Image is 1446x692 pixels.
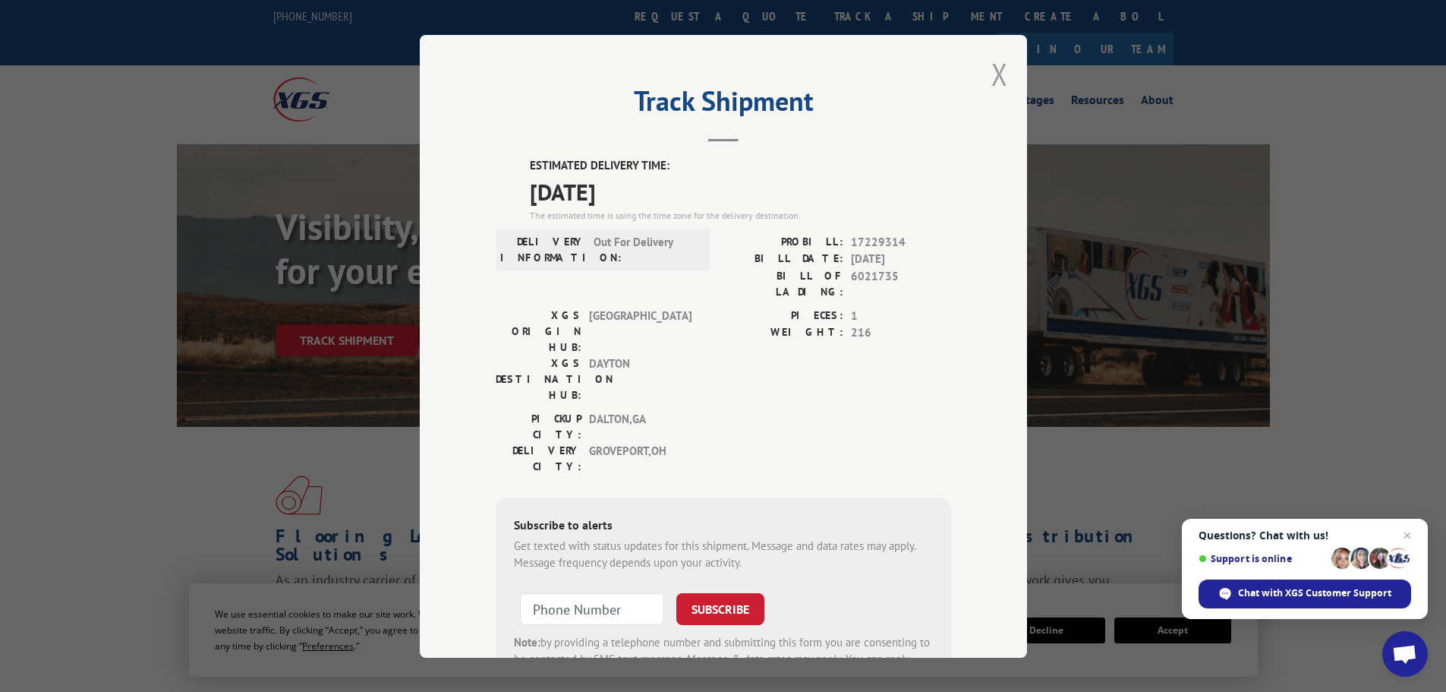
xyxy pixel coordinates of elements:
div: Open chat [1382,631,1428,677]
span: [DATE] [530,174,951,208]
label: BILL DATE: [723,251,843,268]
div: Subscribe to alerts [514,515,933,537]
label: BILL OF LADING: [723,267,843,299]
input: Phone Number [520,592,664,624]
label: PICKUP CITY: [496,410,581,442]
span: 17229314 [851,233,951,251]
span: Support is online [1199,553,1326,564]
span: [DATE] [851,251,951,268]
div: Chat with XGS Customer Support [1199,580,1411,608]
button: SUBSCRIBE [676,592,764,624]
label: DELIVERY INFORMATION: [500,233,586,265]
span: [GEOGRAPHIC_DATA] [589,307,691,355]
span: Chat with XGS Customer Support [1238,586,1391,600]
span: 1 [851,307,951,324]
span: Out For Delivery [594,233,696,265]
label: XGS DESTINATION HUB: [496,355,581,403]
div: The estimated time is using the time zone for the delivery destination. [530,208,951,222]
label: XGS ORIGIN HUB: [496,307,581,355]
label: WEIGHT: [723,324,843,342]
strong: Note: [514,634,540,649]
span: DAYTON [589,355,691,403]
span: Questions? Chat with us! [1199,529,1411,542]
div: Get texted with status updates for this shipment. Message and data rates may apply. Message frequ... [514,537,933,571]
span: 6021735 [851,267,951,299]
button: Close modal [991,54,1008,94]
label: PIECES: [723,307,843,324]
span: Close chat [1398,526,1416,545]
label: PROBILL: [723,233,843,251]
label: DELIVERY CITY: [496,442,581,474]
span: GROVEPORT , OH [589,442,691,474]
span: DALTON , GA [589,410,691,442]
label: ESTIMATED DELIVERY TIME: [530,157,951,175]
span: 216 [851,324,951,342]
h2: Track Shipment [496,90,951,119]
div: by providing a telephone number and submitting this form you are consenting to be contacted by SM... [514,634,933,685]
